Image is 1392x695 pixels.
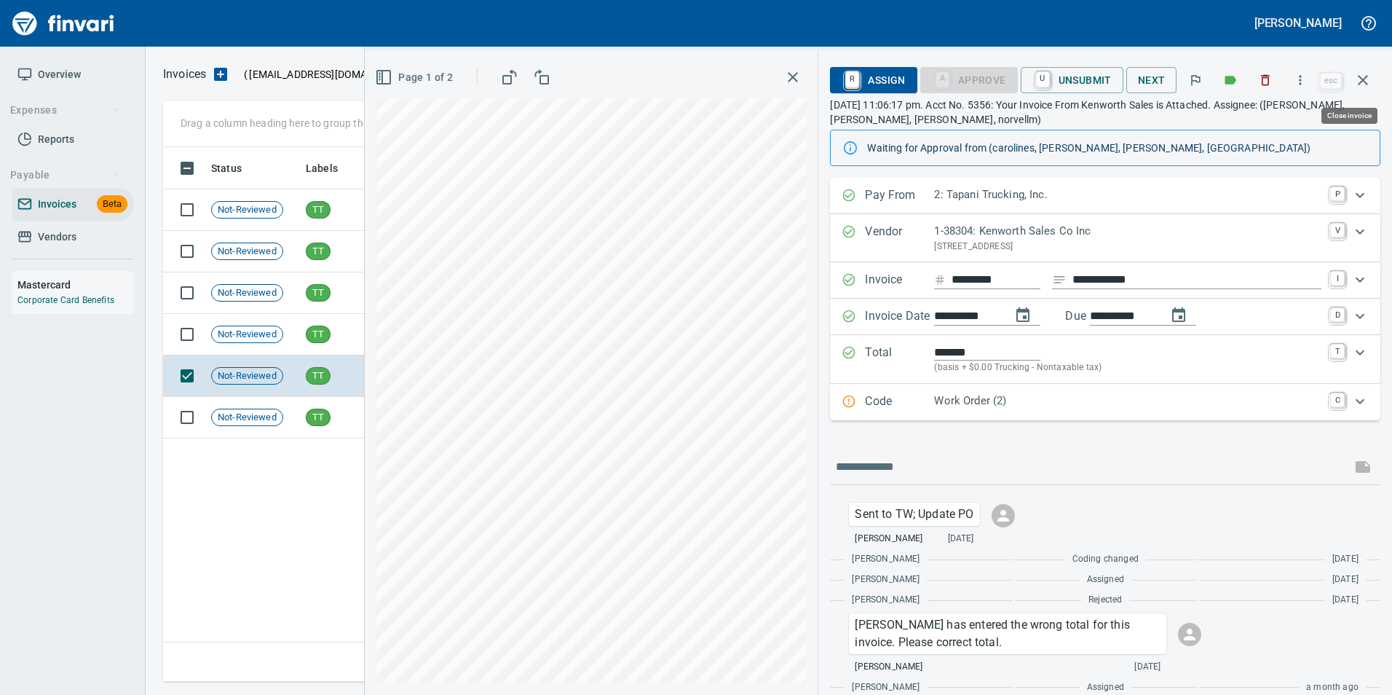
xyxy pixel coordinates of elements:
[830,98,1380,127] p: [DATE] 11:06:17 pm. Acct No. 5356: Your Invoice From Kenworth Sales is Attached. Assignee: ([PERS...
[830,214,1380,262] div: Expand
[1087,680,1124,695] span: Assigned
[9,6,118,41] img: Finvari
[865,344,934,375] p: Total
[1065,307,1134,325] p: Due
[1332,593,1359,608] span: [DATE]
[181,116,394,130] p: Drag a column heading here to group the table
[4,97,126,124] button: Expenses
[12,221,133,254] a: Vendors
[852,593,920,608] span: [PERSON_NAME]
[855,506,973,523] p: Sent to TW; Update PO
[1087,573,1124,587] span: Assigned
[17,295,114,305] a: Corporate Card Benefits
[17,277,133,293] h6: Mastercard
[849,613,1166,654] div: Click for options
[1088,593,1122,608] span: Rejected
[849,503,979,526] div: Click for options
[307,328,330,342] span: TT
[855,660,922,675] span: [PERSON_NAME]
[865,223,934,254] p: Vendor
[1214,64,1246,96] button: Labels
[212,286,282,300] span: Not-Reviewed
[163,66,206,83] nav: breadcrumb
[934,240,1321,254] p: [STREET_ADDRESS]
[212,369,282,383] span: Not-Reviewed
[1005,298,1040,333] button: change date
[1036,71,1050,87] a: U
[1126,67,1177,94] button: Next
[307,245,330,259] span: TT
[1134,660,1160,675] span: [DATE]
[830,178,1380,214] div: Expand
[12,58,133,91] a: Overview
[1032,68,1112,93] span: Unsubmit
[1345,449,1380,484] span: This records your message into the invoice and notifies anyone mentioned
[1254,15,1342,31] h5: [PERSON_NAME]
[855,532,922,546] span: [PERSON_NAME]
[235,67,419,82] p: ( )
[211,160,242,177] span: Status
[10,166,120,184] span: Payable
[1161,298,1196,333] button: change due date
[1284,64,1316,96] button: More
[306,160,357,177] span: Labels
[855,616,1160,651] p: [PERSON_NAME] has entered the wrong total for this invoice. Please correct total.
[865,271,934,290] p: Invoice
[1330,223,1345,237] a: V
[1072,552,1139,567] span: Coding changed
[12,188,133,221] a: InvoicesBeta
[4,162,126,189] button: Payable
[830,67,917,93] button: RAssign
[248,67,415,82] span: [EMAIL_ADDRESS][DOMAIN_NAME]
[306,160,338,177] span: Labels
[1330,393,1345,407] a: C
[212,245,282,259] span: Not-Reviewed
[865,393,934,412] p: Code
[1021,67,1123,93] button: UUnsubmit
[212,328,282,342] span: Not-Reviewed
[830,262,1380,299] div: Expand
[212,203,282,217] span: Not-Reviewed
[1138,71,1166,90] span: Next
[1249,64,1281,96] button: Discard
[842,68,905,93] span: Assign
[1330,271,1345,286] a: I
[38,66,81,84] span: Overview
[934,361,1321,375] p: (basis + $0.00 Trucking - Nontaxable tax)
[307,203,330,217] span: TT
[307,286,330,300] span: TT
[1251,12,1345,34] button: [PERSON_NAME]
[163,66,206,83] p: Invoices
[1330,307,1345,322] a: D
[934,393,1321,409] p: Work Order (2)
[1179,64,1211,96] button: Flag
[307,369,330,383] span: TT
[38,228,76,246] span: Vendors
[372,64,459,91] button: Page 1 of 2
[830,299,1380,335] div: Expand
[12,123,133,156] a: Reports
[867,135,1368,161] div: Waiting for Approval from (carolines, [PERSON_NAME], [PERSON_NAME], [GEOGRAPHIC_DATA])
[1320,73,1342,89] a: esc
[1332,573,1359,587] span: [DATE]
[948,532,974,546] span: [DATE]
[206,66,235,83] button: Upload an Invoice
[934,186,1321,203] p: 2: Tapani Trucking, Inc.
[865,186,934,205] p: Pay From
[934,223,1321,240] p: 1-38304: Kenworth Sales Co Inc
[378,68,453,87] span: Page 1 of 2
[212,411,282,425] span: Not-Reviewed
[830,335,1380,384] div: Expand
[10,101,120,119] span: Expenses
[920,72,1018,85] div: Work Order required
[211,160,261,177] span: Status
[852,573,920,587] span: [PERSON_NAME]
[852,680,920,695] span: [PERSON_NAME]
[97,196,127,213] span: Beta
[38,130,74,149] span: Reports
[1330,186,1345,201] a: P
[865,307,934,326] p: Invoice Date
[1332,552,1359,567] span: [DATE]
[307,411,330,425] span: TT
